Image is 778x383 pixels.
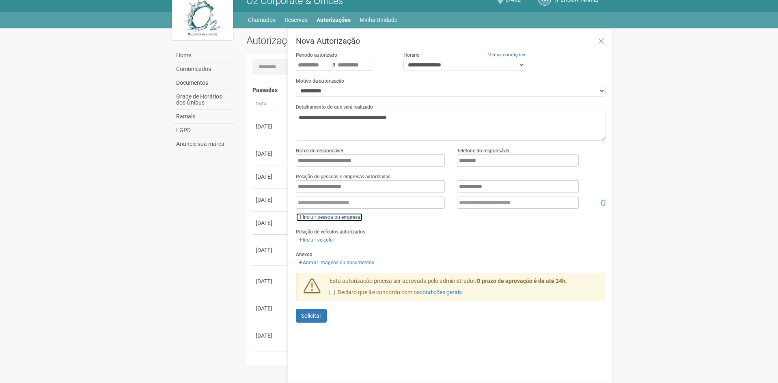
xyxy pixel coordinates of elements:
[601,200,606,205] i: Remover
[256,332,286,340] div: [DATE]
[296,51,337,59] label: Período autorizado
[403,51,420,59] label: Horário
[256,304,286,312] div: [DATE]
[301,312,321,319] span: Solicitar
[296,251,312,258] label: Anexos
[174,90,234,110] a: Grade de Horários dos Ônibus
[256,219,286,227] div: [DATE]
[174,110,234,124] a: Ramais
[296,258,377,267] a: Anexar imagens ou documentos
[256,196,286,204] div: [DATE]
[296,37,606,45] h3: Nova Autorização
[317,14,351,26] a: Autorizações
[256,246,286,254] div: [DATE]
[488,52,525,58] a: Ver as condições
[476,278,567,284] strong: O prazo de aprovação é de até 24h.
[360,14,397,26] a: Minha Unidade
[256,173,286,181] div: [DATE]
[330,289,462,297] label: Declaro que li e concordo com os
[296,309,327,323] button: Solicitar
[246,34,420,47] h2: Autorizações
[296,228,365,235] label: Relação de veículos autorizados
[256,277,286,285] div: [DATE]
[323,277,606,301] div: Esta autorização precisa ser aprovada pelo administrador.
[174,76,234,90] a: Documentos
[296,173,390,180] label: Relação de pessoas e empresas autorizadas
[174,62,234,76] a: Comunicados
[174,124,234,137] a: LGPD
[296,59,391,71] div: a
[174,49,234,62] a: Home
[284,14,308,26] a: Reservas
[296,147,343,154] label: Nome do responsável
[256,122,286,131] div: [DATE]
[252,87,600,93] h4: Passadas
[457,147,509,154] label: Telefone do responsável
[296,77,344,85] label: Motivo da autorização
[296,103,373,111] label: Detalhamento do que será realizado
[256,150,286,158] div: [DATE]
[248,14,276,26] a: Chamados
[330,290,335,295] input: Declaro que li e concordo com oscondições gerais
[296,213,363,222] a: Incluir pessoa ou empresa
[296,235,335,244] a: Incluir veículo
[174,137,234,151] a: Anuncie sua marca
[420,289,462,295] a: condições gerais
[252,98,289,111] th: Data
